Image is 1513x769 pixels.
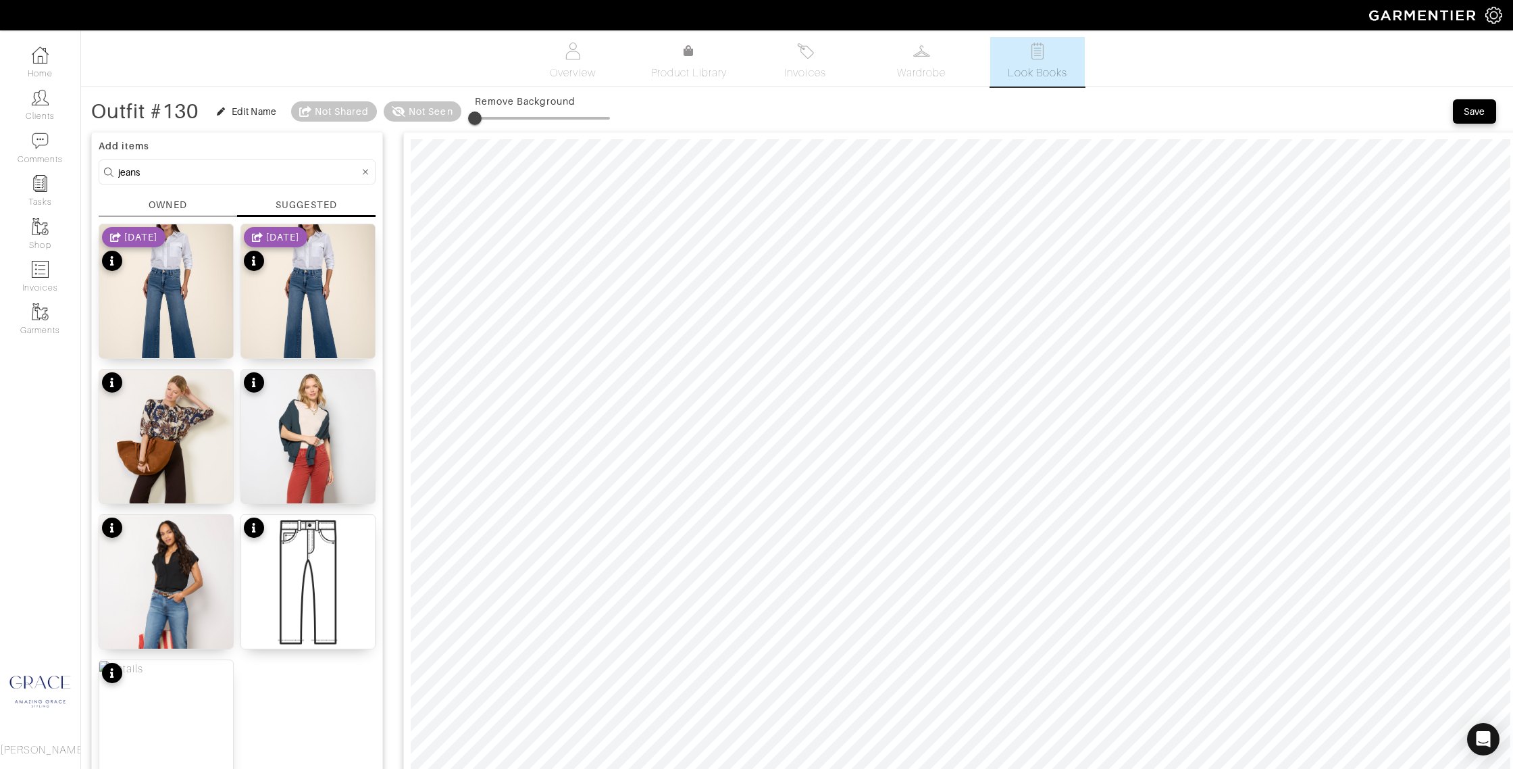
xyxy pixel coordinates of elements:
div: See product info [102,372,122,396]
div: Shared date [102,227,165,247]
a: Product Library [642,43,736,81]
div: Remove Background [475,95,610,108]
div: [DATE] [266,230,299,244]
img: orders-27d20c2124de7fd6de4e0e44c1d41de31381a507db9b33961299e4e07d508b8c.svg [797,43,814,59]
button: Edit Name [209,103,284,120]
div: Outfit #130 [91,105,199,118]
img: gear-icon-white-bd11855cb880d31180b6d7d6211b90ccbf57a29d726f0c71d8c61bd08dd39cc2.png [1485,7,1502,24]
div: See product info [244,227,307,274]
a: Invoices [758,37,852,86]
img: orders-icon-0abe47150d42831381b5fb84f609e132dff9fe21cb692f30cb5eec754e2cba89.png [32,261,49,278]
img: details [99,224,233,385]
div: Add items [99,139,376,153]
div: See product info [244,372,264,396]
img: comment-icon-a0a6a9ef722e966f86d9cbdc48e553b5cf19dbc54f86b18d962a5391bc8f6eb6.png [32,132,49,149]
img: wardrobe-487a4870c1b7c33e795ec22d11cfc2ed9d08956e64fb3008fe2437562e282088.svg [913,43,930,59]
a: Wardrobe [874,37,969,86]
a: Overview [525,37,620,86]
div: Not Seen [409,105,453,118]
button: Save [1453,99,1496,124]
div: See product info [244,518,264,541]
img: details [241,224,375,385]
img: details [241,370,375,570]
div: OWNED [149,198,186,212]
img: todo-9ac3debb85659649dc8f770b8b6100bb5dab4b48dedcbae339e5042a72dfd3cc.svg [1029,43,1046,59]
img: garments-icon-b7da505a4dc4fd61783c78ac3ca0ef83fa9d6f193b1c9dc38574b1d14d53ca28.png [32,218,49,235]
span: Wardrobe [897,65,946,81]
div: [DATE] [124,230,157,244]
div: Shared date [244,227,307,247]
span: Product Library [651,65,727,81]
input: Search... [118,164,359,180]
span: Overview [550,65,595,81]
div: SUGGESTED [276,198,336,212]
a: Look Books [990,37,1085,86]
img: basicinfo-40fd8af6dae0f16599ec9e87c0ef1c0a1fdea2edbe929e3d69a839185d80c458.svg [565,43,582,59]
img: details [99,515,233,716]
img: details [241,515,375,649]
img: details [99,661,143,677]
img: reminder-icon-8004d30b9f0a5d33ae49ab947aed9ed385cf756f9e5892f1edd6e32f2345188e.png [32,175,49,192]
div: See product info [102,227,165,274]
div: Not Shared [315,105,369,118]
span: Invoices [784,65,825,81]
div: Open Intercom Messenger [1467,723,1499,755]
div: See product info [102,663,122,687]
div: Edit Name [232,105,277,118]
img: garmentier-logo-header-white-b43fb05a5012e4ada735d5af1a66efaba907eab6374d6393d1fbf88cb4ef424d.png [1362,3,1485,27]
span: Look Books [1008,65,1068,81]
img: clients-icon-6bae9207a08558b7cb47a8932f037763ab4055f8c8b6bfacd5dc20c3e0201464.png [32,89,49,106]
img: garments-icon-b7da505a4dc4fd61783c78ac3ca0ef83fa9d6f193b1c9dc38574b1d14d53ca28.png [32,303,49,320]
img: dashboard-icon-dbcd8f5a0b271acd01030246c82b418ddd0df26cd7fceb0bd07c9910d44c42f6.png [32,47,49,64]
div: Save [1464,105,1485,118]
div: See product info [102,518,122,541]
img: details [99,370,233,570]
